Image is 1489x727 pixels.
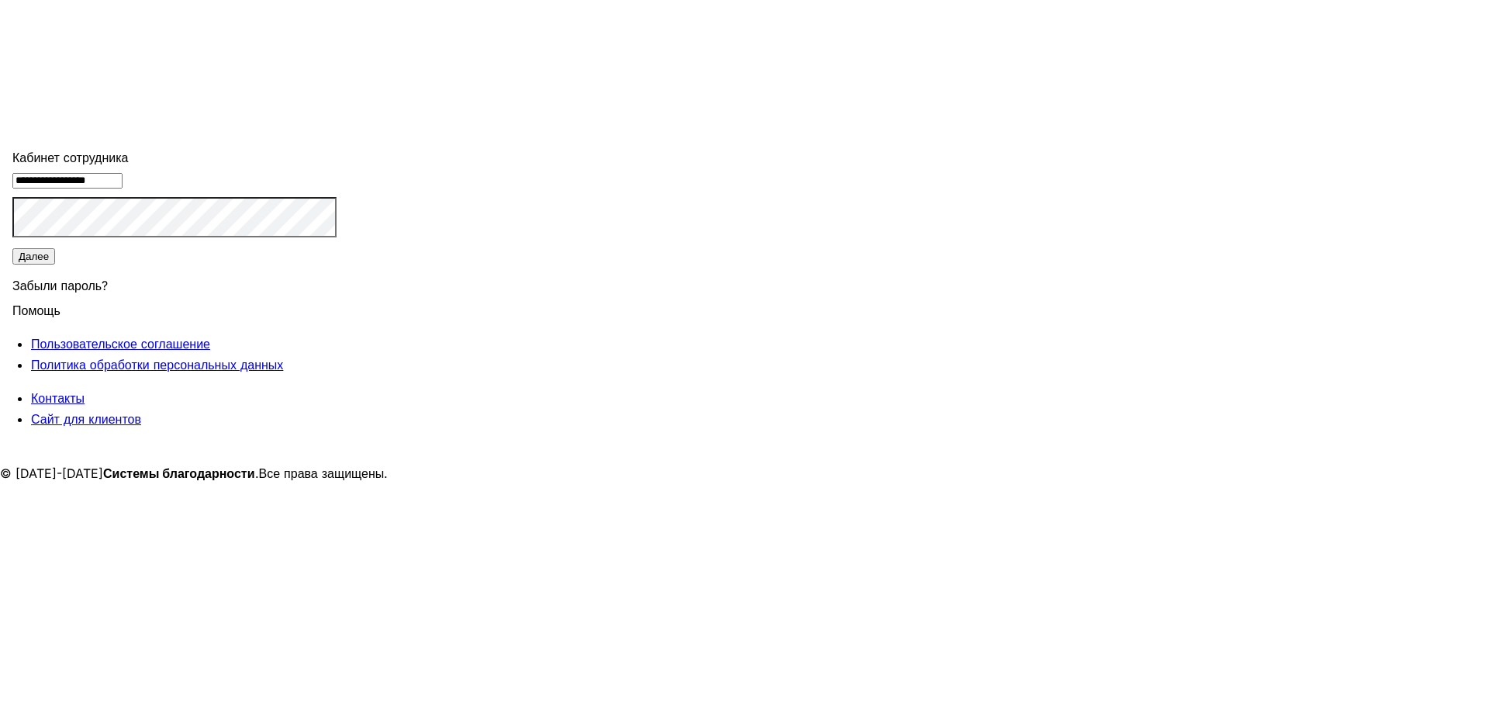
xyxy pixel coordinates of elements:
span: Помощь [12,293,60,318]
a: Сайт для клиентов [31,411,141,427]
div: Кабинет сотрудника [12,147,337,168]
a: Контакты [31,390,85,406]
a: Пользовательское соглашение [31,336,210,351]
span: Все права защищены. [259,466,389,481]
strong: Системы благодарности [103,466,255,481]
button: Далее [12,248,55,265]
a: Политика обработки персональных данных [31,357,283,372]
div: Забыли пароль? [12,266,337,300]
